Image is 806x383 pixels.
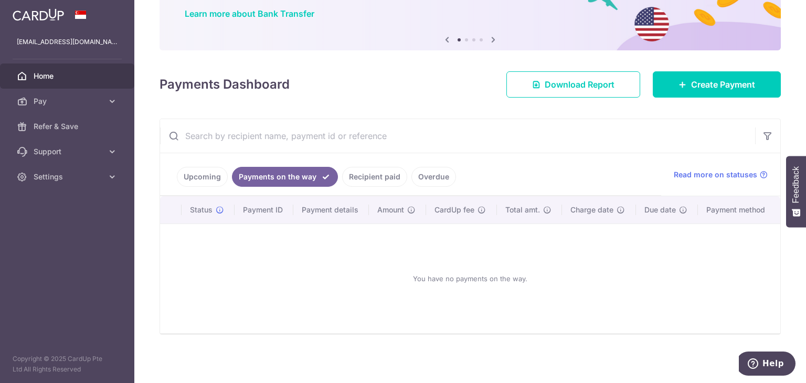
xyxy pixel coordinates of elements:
[505,205,540,215] span: Total amt.
[691,78,755,91] span: Create Payment
[570,205,613,215] span: Charge date
[674,169,757,180] span: Read more on statuses
[342,167,407,187] a: Recipient paid
[34,121,103,132] span: Refer & Save
[34,71,103,81] span: Home
[173,232,768,325] div: You have no payments on the way.
[786,156,806,227] button: Feedback - Show survey
[160,119,755,153] input: Search by recipient name, payment id or reference
[185,8,314,19] a: Learn more about Bank Transfer
[698,196,780,224] th: Payment method
[545,78,614,91] span: Download Report
[190,205,213,215] span: Status
[434,205,474,215] span: CardUp fee
[13,8,64,21] img: CardUp
[177,167,228,187] a: Upcoming
[653,71,781,98] a: Create Payment
[411,167,456,187] a: Overdue
[739,352,796,378] iframe: Opens a widget where you can find more information
[17,37,118,47] p: [EMAIL_ADDRESS][DOMAIN_NAME]
[34,96,103,107] span: Pay
[674,169,768,180] a: Read more on statuses
[232,167,338,187] a: Payments on the way
[377,205,404,215] span: Amount
[160,75,290,94] h4: Payments Dashboard
[293,196,369,224] th: Payment details
[34,146,103,157] span: Support
[644,205,676,215] span: Due date
[791,166,801,203] span: Feedback
[506,71,640,98] a: Download Report
[235,196,293,224] th: Payment ID
[34,172,103,182] span: Settings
